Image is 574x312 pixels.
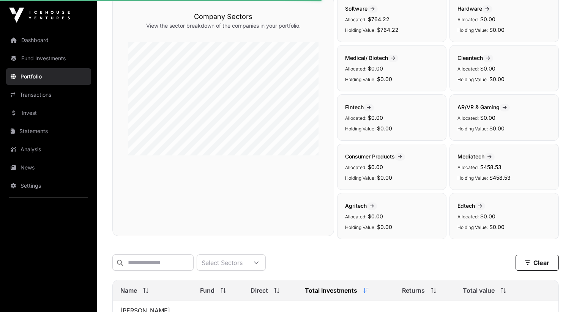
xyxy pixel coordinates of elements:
span: Hardware [457,5,492,12]
span: Fund [200,286,214,295]
span: $0.00 [480,16,495,22]
span: $0.00 [368,164,383,170]
span: $0.00 [489,224,505,230]
span: $458.53 [480,164,501,170]
span: AR/VR & Gaming [457,104,510,110]
span: Fintech [345,104,374,110]
span: $0.00 [377,174,392,181]
div: Select Sectors [197,255,247,270]
span: Holding Value: [457,224,488,230]
span: $0.00 [480,213,495,219]
a: Transactions [6,86,91,103]
span: Holding Value: [345,77,375,82]
span: Holding Value: [345,224,375,230]
span: Agritech [345,202,377,209]
span: Allocated: [345,66,366,72]
span: $0.00 [489,125,505,132]
span: Name [120,286,137,295]
span: $0.00 [489,27,505,33]
span: $0.00 [377,125,392,132]
span: Holding Value: [345,126,375,132]
span: $0.00 [368,114,383,121]
span: $764.22 [377,27,399,33]
span: Total Investments [305,286,357,295]
span: Allocated: [345,17,366,22]
span: Allocated: [345,115,366,121]
span: Software [345,5,378,12]
span: Allocated: [457,214,479,219]
span: Consumer Products [345,153,405,160]
span: Mediatech [457,153,495,160]
span: Holding Value: [457,126,488,132]
img: Icehouse Ventures Logo [9,8,70,23]
button: Clear [516,255,559,271]
a: Fund Investments [6,50,91,67]
span: Holding Value: [345,175,375,181]
span: Allocated: [345,165,366,170]
span: Allocated: [457,17,479,22]
h3: Company Sectors [128,11,319,22]
span: $0.00 [368,213,383,219]
span: $0.00 [489,76,505,82]
span: $0.00 [480,114,495,121]
a: Settings [6,177,91,194]
a: Portfolio [6,68,91,85]
span: Allocated: [345,214,366,219]
span: Holding Value: [457,27,488,33]
span: Holding Value: [457,77,488,82]
a: Analysis [6,141,91,158]
span: $764.22 [368,16,389,22]
span: $0.00 [377,224,392,230]
span: Allocated: [457,66,479,72]
a: Invest [6,105,91,121]
iframe: Chat Widget [536,276,574,312]
span: $0.00 [377,76,392,82]
span: $0.00 [480,65,495,72]
span: Allocated: [457,165,479,170]
span: $458.53 [489,174,511,181]
span: Direct [251,286,268,295]
a: Statements [6,123,91,140]
a: News [6,159,91,176]
span: Cleantech [457,55,493,61]
span: Holding Value: [457,175,488,181]
a: Dashboard [6,32,91,49]
span: Allocated: [457,115,479,121]
span: Medical/ Biotech [345,55,398,61]
span: Holding Value: [345,27,375,33]
span: Returns [402,286,425,295]
span: $0.00 [368,65,383,72]
span: Edtech [457,202,485,209]
span: Total value [463,286,495,295]
p: View the sector breakdown of the companies in your portfolio. [128,22,319,30]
